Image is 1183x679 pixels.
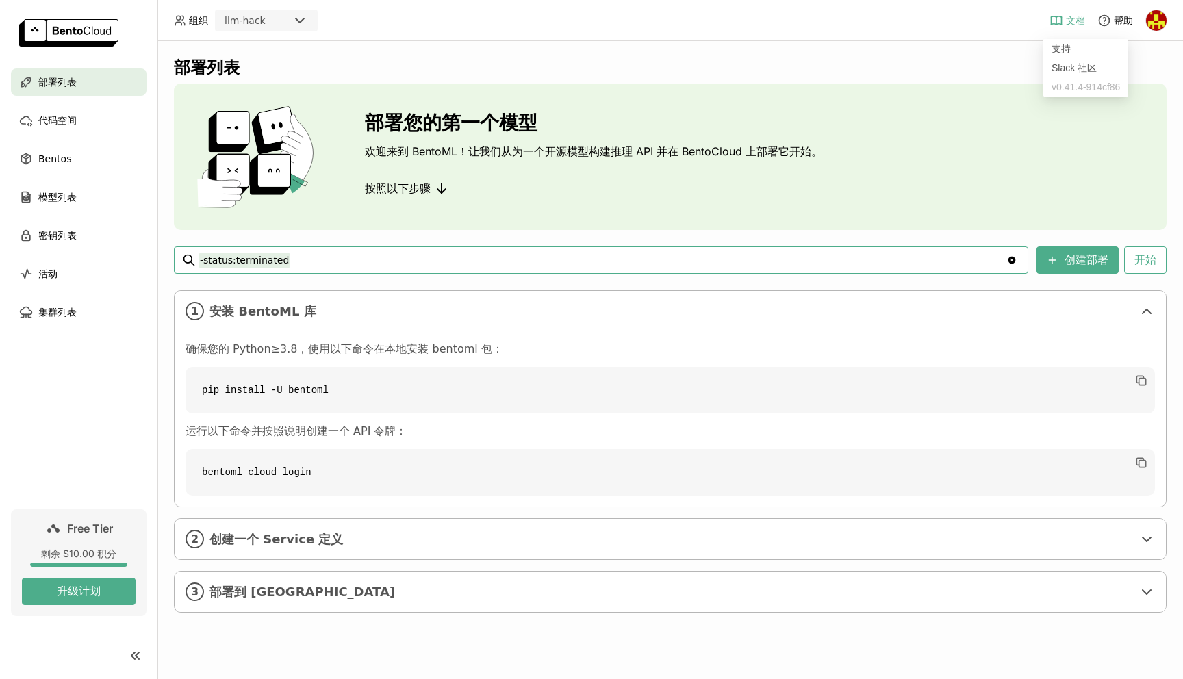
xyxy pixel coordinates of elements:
[174,57,1167,78] div: 部署列表
[365,112,822,133] h3: 部署您的第一个模型
[1097,14,1133,27] div: 帮助
[185,105,332,208] img: cover onboarding
[38,151,71,167] span: Bentos
[1066,14,1085,27] span: 文档
[38,74,77,90] span: 部署列表
[186,582,204,601] i: 3
[11,298,147,326] a: 集群列表
[22,548,136,560] div: 剩余 $10.00 积分
[38,112,77,129] span: 代码空间
[38,227,77,244] span: 密钥列表
[186,530,204,548] i: 2
[1124,246,1167,274] button: 开始
[209,532,1133,547] span: 创建一个 Service 定义
[19,19,118,47] img: logo
[186,367,1155,413] code: pip install -U bentoml
[175,291,1166,331] div: 1安装 BentoML 库
[11,145,147,172] a: Bentos
[11,260,147,287] a: 活动
[365,181,431,195] span: 按照以下步骤
[186,302,204,320] i: 1
[11,107,147,134] a: 代码空间
[38,189,77,205] span: 模型列表
[186,342,1155,356] p: 确保您的 Python≥3.8，使用以下命令在本地安装 bentoml 包：
[186,424,1155,438] p: 运行以下命令并按照说明创建一个 API 令牌：
[199,249,1006,271] input: 搜索
[11,222,147,249] a: 密钥列表
[22,578,136,605] button: 升级计划
[209,304,1133,319] span: 安装 BentoML 库
[11,509,147,616] a: Free Tier剩余 $10.00 积分升级计划
[1043,39,1128,58] a: 支持
[189,14,208,27] span: 组织
[38,304,77,320] span: 集群列表
[1006,255,1017,266] svg: Clear value
[1036,246,1119,274] button: 创建部署
[267,14,268,28] input: Selected llm-hack.
[175,572,1166,612] div: 3部署到 [GEOGRAPHIC_DATA]
[1043,58,1128,77] a: Slack 社区
[175,519,1166,559] div: 2创建一个 Service 定义
[1050,14,1085,27] a: 文档
[186,449,1155,496] code: bentoml cloud login
[1043,77,1128,97] div: Build at 2025-09-18 13:09:54
[11,183,147,211] a: 模型列表
[1146,10,1167,31] img: Jun Gong
[225,14,266,27] div: llm-hack
[209,585,1133,600] span: 部署到 [GEOGRAPHIC_DATA]
[11,68,147,96] a: 部署列表
[365,144,822,158] p: 欢迎来到 BentoML！让我们从为一个开源模型构建推理 API 并在 BentoCloud 上部署它开始。
[1114,14,1133,27] span: 帮助
[67,522,113,535] span: Free Tier
[38,266,58,282] span: 活动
